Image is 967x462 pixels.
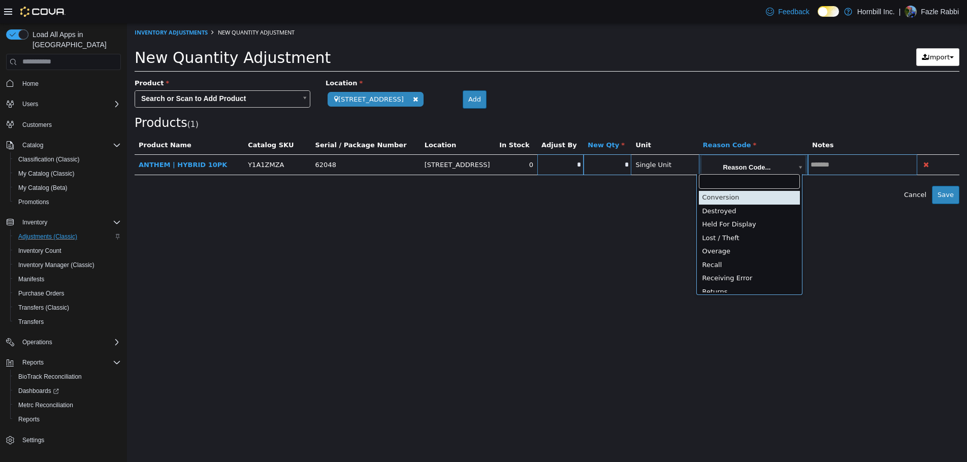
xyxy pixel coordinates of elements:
[22,121,52,129] span: Customers
[899,6,901,18] p: |
[18,233,77,241] span: Adjustments (Classic)
[18,356,48,369] button: Reports
[14,273,121,285] span: Manifests
[22,80,39,88] span: Home
[857,6,895,18] p: Hornbill Inc.
[818,6,839,17] input: Dark Mode
[14,245,121,257] span: Inventory Count
[14,168,79,180] a: My Catalog (Classic)
[572,208,673,222] div: Lost / Theft
[18,415,40,423] span: Reports
[10,272,125,286] button: Manifests
[572,221,673,235] div: Overage
[14,245,66,257] a: Inventory Count
[10,315,125,329] button: Transfers
[10,167,125,181] button: My Catalog (Classic)
[14,182,121,194] span: My Catalog (Beta)
[18,77,121,90] span: Home
[14,413,44,425] a: Reports
[14,385,63,397] a: Dashboards
[10,398,125,412] button: Metrc Reconciliation
[10,286,125,301] button: Purchase Orders
[10,301,125,315] button: Transfers (Classic)
[14,371,121,383] span: BioTrack Reconciliation
[14,371,86,383] a: BioTrack Reconciliation
[10,152,125,167] button: Classification (Classic)
[14,259,121,271] span: Inventory Manager (Classic)
[572,262,673,276] div: Returns
[22,218,47,226] span: Inventory
[14,196,121,208] span: Promotions
[18,275,44,283] span: Manifests
[18,98,121,110] span: Users
[22,436,44,444] span: Settings
[572,235,673,249] div: Recall
[18,289,65,298] span: Purchase Orders
[18,261,94,269] span: Inventory Manager (Classic)
[572,194,673,208] div: Held For Display
[18,336,56,348] button: Operations
[22,141,43,149] span: Catalog
[18,401,73,409] span: Metrc Reconciliation
[2,97,125,111] button: Users
[10,258,125,272] button: Inventory Manager (Classic)
[18,356,121,369] span: Reports
[14,273,48,285] a: Manifests
[18,170,75,178] span: My Catalog (Classic)
[14,168,121,180] span: My Catalog (Classic)
[10,412,125,426] button: Reports
[18,387,59,395] span: Dashboards
[14,302,121,314] span: Transfers (Classic)
[905,6,917,18] div: Fazle Rabbi
[14,259,99,271] a: Inventory Manager (Classic)
[18,373,82,381] span: BioTrack Reconciliation
[14,413,121,425] span: Reports
[14,153,84,166] a: Classification (Classic)
[762,2,813,22] a: Feedback
[2,117,125,132] button: Customers
[18,139,121,151] span: Catalog
[14,196,53,208] a: Promotions
[572,168,673,181] div: Conversion
[28,29,121,50] span: Load All Apps in [GEOGRAPHIC_DATA]
[2,76,125,91] button: Home
[10,370,125,384] button: BioTrack Reconciliation
[14,399,121,411] span: Metrc Reconciliation
[10,244,125,258] button: Inventory Count
[14,230,81,243] a: Adjustments (Classic)
[18,336,121,348] span: Operations
[18,304,69,312] span: Transfers (Classic)
[14,316,48,328] a: Transfers
[18,318,44,326] span: Transfers
[18,139,47,151] button: Catalog
[921,6,959,18] p: Fazle Rabbi
[18,119,56,131] a: Customers
[14,385,121,397] span: Dashboards
[22,358,44,367] span: Reports
[18,216,121,228] span: Inventory
[10,229,125,244] button: Adjustments (Classic)
[2,215,125,229] button: Inventory
[18,118,121,131] span: Customers
[18,184,68,192] span: My Catalog (Beta)
[14,287,121,300] span: Purchase Orders
[18,198,49,206] span: Promotions
[14,316,121,328] span: Transfers
[18,434,121,446] span: Settings
[14,302,73,314] a: Transfers (Classic)
[2,355,125,370] button: Reports
[18,155,80,163] span: Classification (Classic)
[20,7,66,17] img: Cova
[10,384,125,398] a: Dashboards
[18,98,42,110] button: Users
[778,7,809,17] span: Feedback
[14,399,77,411] a: Metrc Reconciliation
[22,338,52,346] span: Operations
[18,434,48,446] a: Settings
[10,195,125,209] button: Promotions
[2,433,125,447] button: Settings
[14,230,121,243] span: Adjustments (Classic)
[14,182,72,194] a: My Catalog (Beta)
[572,248,673,262] div: Receiving Error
